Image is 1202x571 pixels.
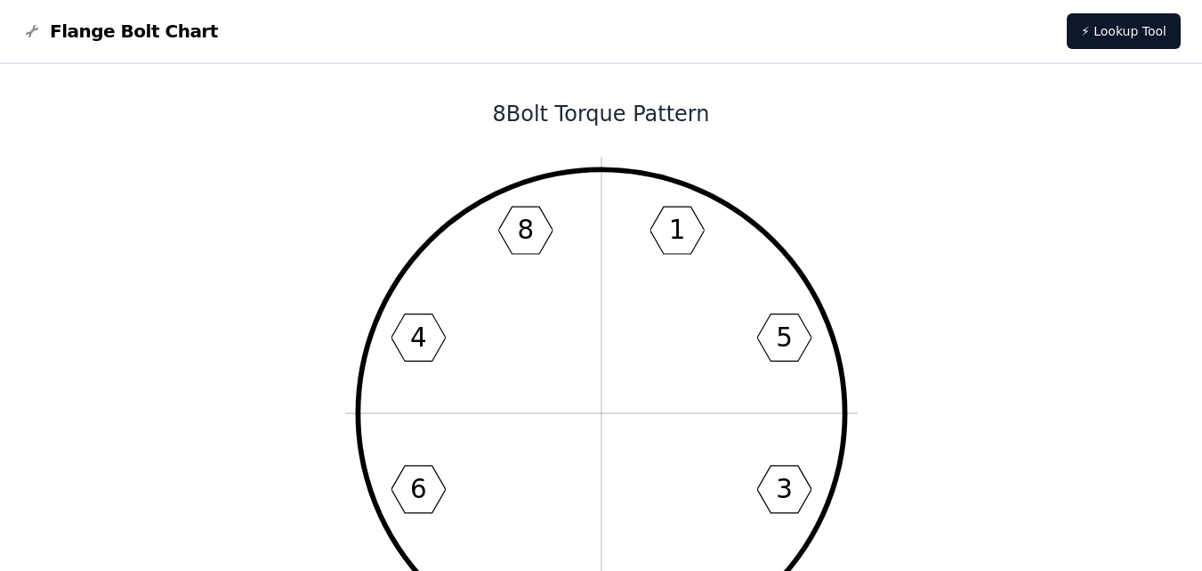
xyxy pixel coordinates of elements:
h1: 8 Bolt Torque Pattern [124,100,1079,128]
span: Flange Bolt Chart [50,19,218,44]
img: Flange Bolt Chart Logo [21,20,43,42]
text: 3 [776,474,793,504]
text: 8 [517,215,534,245]
a: ⚡ Lookup Tool [1067,13,1181,49]
text: 5 [776,322,793,353]
text: 4 [410,322,427,353]
text: 6 [410,474,427,504]
text: 1 [668,215,685,245]
a: Flange Bolt Chart LogoFlange Bolt Chart [21,19,218,44]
